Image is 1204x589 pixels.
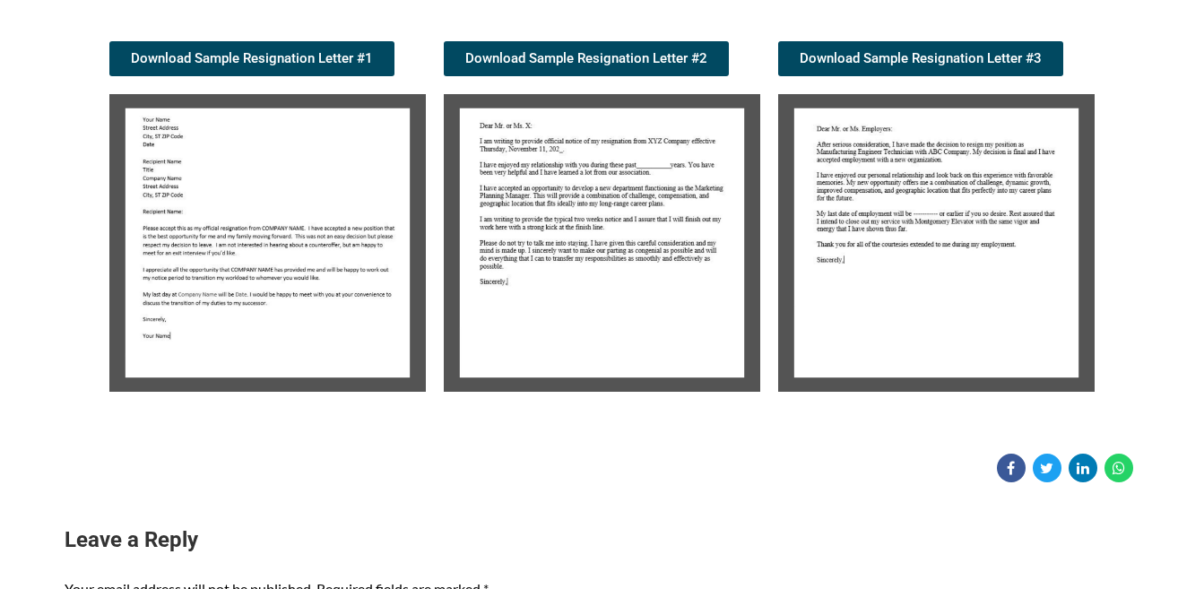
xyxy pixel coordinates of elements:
span: Download Sample Resignation Letter #1 [131,52,373,65]
span: Download Sample Resignation Letter #2 [465,52,707,65]
a: Download Sample Resignation Letter #2 [444,41,729,76]
span: Download Sample Resignation Letter #3 [800,52,1042,65]
a: Share on Linkedin [1069,454,1097,482]
a: Share on Facebook [997,454,1026,482]
a: Download Sample Resignation Letter #3 [778,41,1063,76]
h3: Leave a Reply [65,525,1140,556]
a: Share on WhatsApp [1104,454,1133,482]
a: Share on Twitter [1033,454,1061,482]
a: Download Sample Resignation Letter #1 [109,41,394,76]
